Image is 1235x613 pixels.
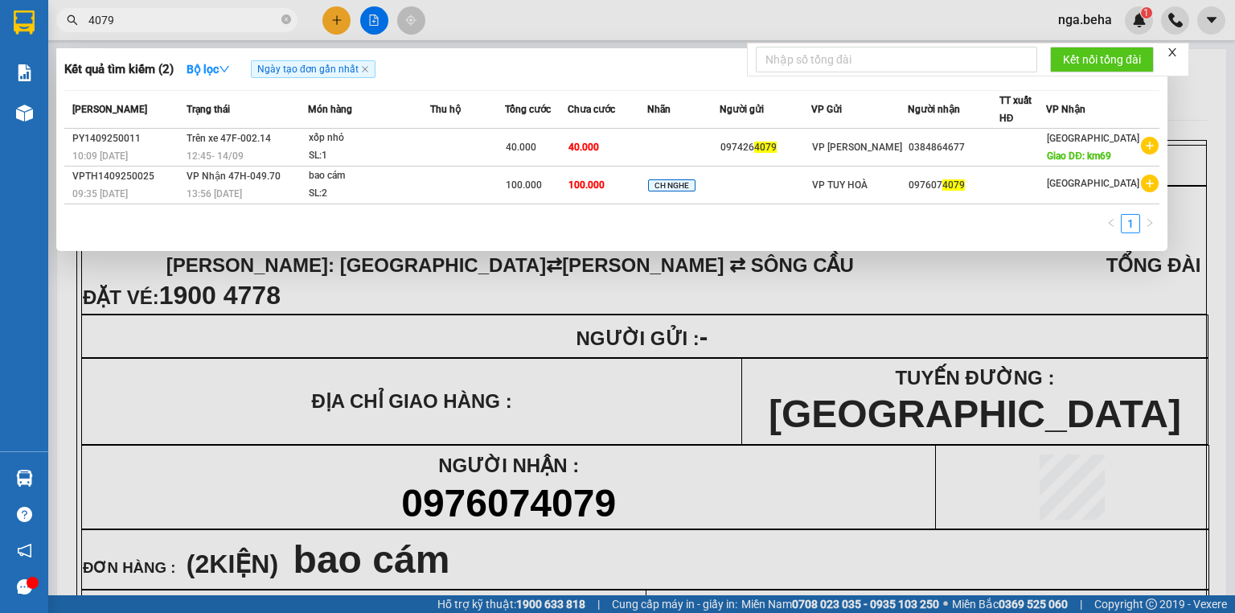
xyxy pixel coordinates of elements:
div: 0384864677 [909,139,999,156]
button: Kết nối tổng đài [1050,47,1154,72]
span: plus-circle [1141,137,1159,154]
span: 10:09 [DATE] [72,150,128,162]
span: 09:35 [DATE] [72,188,128,200]
img: warehouse-icon [16,470,33,487]
span: close [1167,47,1178,58]
span: Kết nối tổng đài [1063,51,1141,68]
span: Tổng cước [505,104,551,115]
span: VP [PERSON_NAME] [812,142,902,153]
div: xốp nhỏ [309,130,429,147]
span: Món hàng [308,104,352,115]
span: 4079 [942,179,965,191]
button: left [1102,214,1121,233]
span: left [1106,218,1116,228]
span: Nhãn [647,104,671,115]
div: 097426 [720,139,810,156]
input: Nhập số tổng đài [756,47,1037,72]
span: TT xuất HĐ [999,95,1032,124]
div: 097607 [909,177,999,194]
span: Người gửi [720,104,764,115]
span: VP Gửi [811,104,842,115]
img: solution-icon [16,64,33,81]
li: Previous Page [1102,214,1121,233]
h3: Kết quả tìm kiếm ( 2 ) [64,61,174,78]
li: 1 [1121,214,1140,233]
span: right [1145,218,1155,228]
span: 4079 [754,142,777,153]
span: VP TUY HOÀ [812,179,868,191]
span: 13:56 [DATE] [187,188,242,200]
span: [GEOGRAPHIC_DATA] [1047,133,1139,144]
span: search [67,14,78,26]
span: notification [17,543,32,558]
span: 100.000 [506,179,542,191]
div: SL: 2 [309,185,429,203]
div: bao cám [309,167,429,185]
span: down [219,64,230,75]
div: VPTH1409250025 [72,168,182,185]
strong: Bộ lọc [187,63,230,76]
img: logo-vxr [14,10,35,35]
span: Giao DĐ: km69 [1047,150,1111,162]
span: 40.000 [568,142,599,153]
li: Next Page [1140,214,1159,233]
span: VP Nhận [1046,104,1085,115]
span: 40.000 [506,142,536,153]
span: [GEOGRAPHIC_DATA] [1047,178,1139,189]
span: CH NGHE [648,179,695,191]
span: 12:45 - 14/09 [187,150,244,162]
span: close-circle [281,14,291,24]
span: plus-circle [1141,175,1159,192]
button: right [1140,214,1159,233]
span: Chưa cước [568,104,615,115]
input: Tìm tên, số ĐT hoặc mã đơn [88,11,278,29]
span: message [17,579,32,594]
span: Trạng thái [187,104,230,115]
span: close-circle [281,13,291,28]
div: SL: 1 [309,147,429,165]
span: Trên xe 47F-002.14 [187,133,271,144]
span: close [361,65,369,73]
img: warehouse-icon [16,105,33,121]
span: [PERSON_NAME] [72,104,147,115]
span: 100.000 [568,179,605,191]
div: PY1409250011 [72,130,182,147]
button: Bộ lọcdown [174,56,243,82]
span: Người nhận [908,104,960,115]
span: question-circle [17,507,32,522]
a: 1 [1122,215,1139,232]
span: Thu hộ [430,104,461,115]
span: VP Nhận 47H-049.70 [187,171,281,182]
span: Ngày tạo đơn gần nhất [251,60,375,78]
